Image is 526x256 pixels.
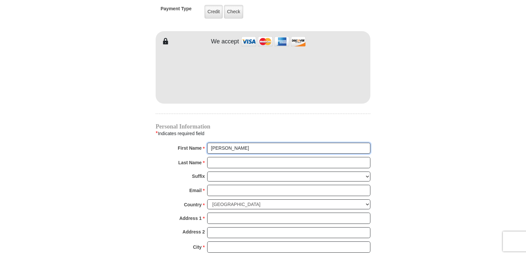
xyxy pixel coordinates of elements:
[184,200,202,209] strong: Country
[189,186,202,195] strong: Email
[205,5,223,19] label: Credit
[241,34,307,49] img: credit cards accepted
[182,227,205,236] strong: Address 2
[211,38,239,45] h4: We accept
[224,5,243,19] label: Check
[161,6,192,15] h5: Payment Type
[192,172,205,181] strong: Suffix
[156,124,370,129] h4: Personal Information
[178,158,202,167] strong: Last Name
[178,143,202,153] strong: First Name
[193,242,202,252] strong: City
[179,214,202,223] strong: Address 1
[156,129,370,138] div: Indicates required field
